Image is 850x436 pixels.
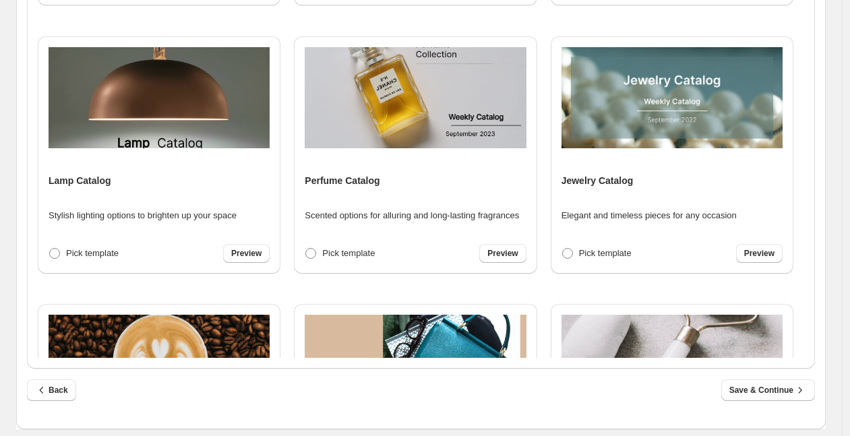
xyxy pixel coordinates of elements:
span: Pick template [322,248,375,258]
h4: Jewelry Catalog [561,174,634,187]
span: Pick template [579,248,632,258]
p: Stylish lighting options to brighten up your space [49,209,237,222]
button: Back [27,379,76,401]
h4: Lamp Catalog [49,174,111,187]
a: Preview [479,244,526,263]
span: Back [35,383,68,397]
h4: Perfume Catalog [305,174,380,187]
p: Elegant and timeless pieces for any occasion [561,209,737,222]
a: Preview [223,244,270,263]
span: Preview [487,248,518,259]
button: Save & Continue [721,379,815,401]
p: Scented options for alluring and long-lasting fragrances [305,209,519,222]
a: Preview [736,244,783,263]
span: Save & Continue [729,383,807,397]
span: Preview [231,248,262,259]
span: Pick template [66,248,119,258]
span: Preview [744,248,775,259]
